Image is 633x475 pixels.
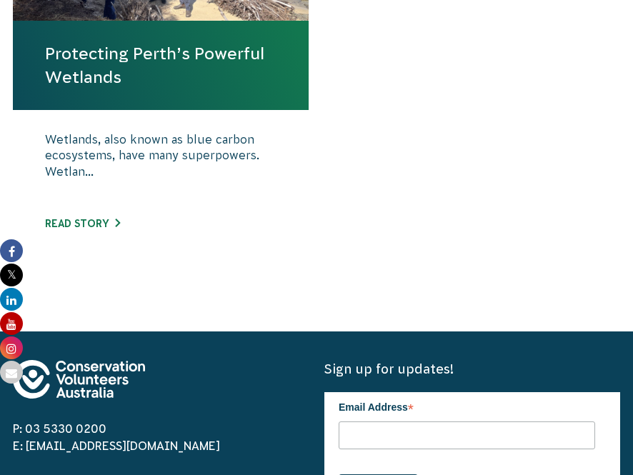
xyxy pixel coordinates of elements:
a: P: 03 5330 0200 [13,422,106,435]
a: Read story [45,218,120,229]
label: Email Address [339,392,595,419]
a: E: [EMAIL_ADDRESS][DOMAIN_NAME] [13,439,220,452]
a: Protecting Perth’s Powerful Wetlands [45,42,276,88]
img: logo-footer.svg [13,360,145,399]
h5: Sign up for updates! [324,360,620,378]
p: Wetlands, also known as blue carbon ecosystems, have many superpowers. Wetlan... [45,131,276,203]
